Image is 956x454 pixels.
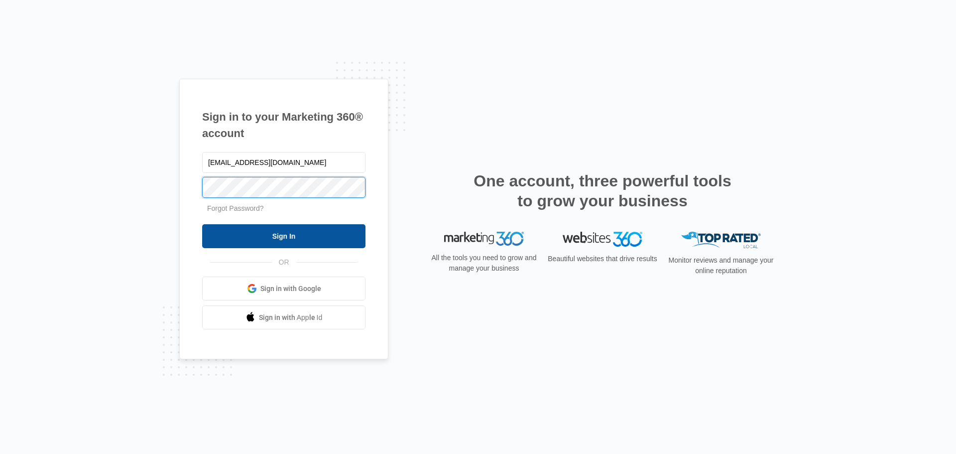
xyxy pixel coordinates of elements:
p: Beautiful websites that drive results [547,254,658,264]
h1: Sign in to your Marketing 360® account [202,109,365,142]
a: Sign in with Google [202,277,365,301]
span: Sign in with Google [260,284,321,294]
img: Top Rated Local [681,232,761,248]
span: Sign in with Apple Id [259,312,323,323]
p: Monitor reviews and manage your online reputation [665,255,777,276]
a: Forgot Password? [207,204,264,212]
input: Sign In [202,224,365,248]
span: OR [272,257,296,268]
h2: One account, three powerful tools to grow your business [471,171,734,211]
input: Email [202,152,365,173]
img: Marketing 360 [444,232,524,246]
p: All the tools you need to grow and manage your business [428,253,540,274]
img: Websites 360 [563,232,642,246]
a: Sign in with Apple Id [202,305,365,329]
